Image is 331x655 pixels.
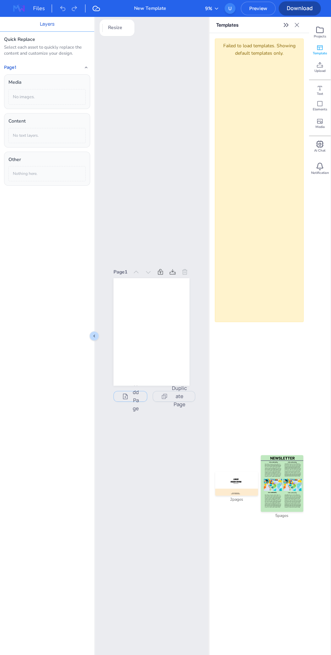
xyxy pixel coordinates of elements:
button: Download [279,1,321,16]
div: New Template [134,5,166,12]
button: Layers [40,20,54,28]
span: Media [315,125,325,129]
button: Duplicate Page [153,391,195,402]
span: Elements [313,107,327,112]
span: Ai Chat [314,148,326,153]
span: Download [279,4,321,12]
div: Files [33,4,52,12]
span: Template [313,51,327,56]
div: Select each asset to quickly replace the content and customize your design. [4,45,90,57]
div: U [225,3,235,14]
div: No text layers. [8,128,86,143]
div: Nothing here. [8,166,86,181]
div: Page 1 [113,268,129,276]
div: Other [8,156,86,163]
span: Notification [311,171,329,175]
button: 9% [205,5,219,12]
img: Template 1 [215,472,258,496]
img: MagazineWorks Logo [8,3,30,14]
div: Failed to load templates. Showing default templates only. [215,38,304,322]
span: Duplicate Page [172,384,187,409]
div: Content [8,117,86,125]
button: Collapse [82,63,90,72]
span: Text [317,91,323,96]
button: Expand sidebar [281,20,291,30]
p: Templates [216,17,281,33]
div: Quick Replace [4,36,90,43]
span: Resize [107,24,124,31]
button: Add Page [113,391,147,402]
span: Preview [241,5,275,11]
button: Preview [241,2,276,15]
span: Upload [314,69,326,73]
h4: Page 1 [4,65,16,70]
span: 2 pages [230,496,243,503]
div: No images. [8,89,86,105]
span: Projects [314,34,326,39]
button: Open user menu [225,3,235,14]
img: Template 2 [261,455,303,512]
span: Add Page [133,380,139,413]
div: Media [8,79,86,86]
button: Collapse sidebar [90,331,99,341]
span: 5 pages [275,513,288,519]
